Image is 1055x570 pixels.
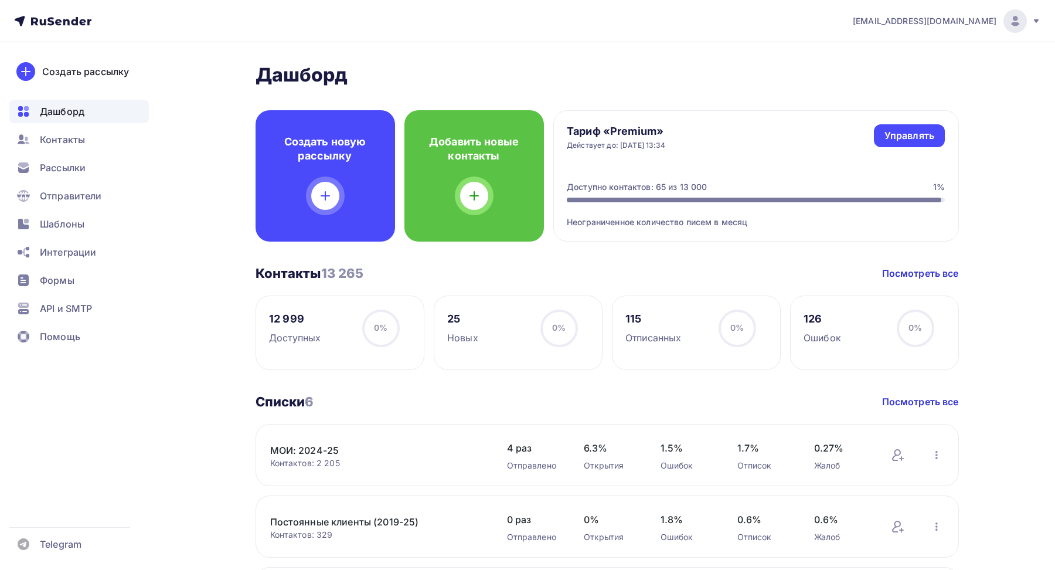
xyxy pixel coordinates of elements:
[625,312,681,326] div: 115
[804,331,841,345] div: Ошибок
[42,65,129,79] div: Создать рассылку
[804,312,841,326] div: 126
[507,441,560,455] span: 4 раз
[40,133,85,147] span: Контакты
[423,135,525,163] h4: Добавить новые контакты
[584,513,637,527] span: 0%
[270,515,469,529] a: Постоянные клиенты (2019-25)
[661,513,714,527] span: 1.8%
[256,63,959,87] h2: Дашборд
[40,104,84,118] span: Дашборд
[567,141,666,150] div: Действует до: [DATE] 13:34
[40,537,81,551] span: Telegram
[908,323,922,333] span: 0%
[447,312,478,326] div: 25
[305,394,314,409] span: 6
[567,202,945,228] div: Неограниченное количество писем в месяц
[933,181,945,193] div: 1%
[270,443,469,457] a: МОИ: 2024-25
[40,217,84,231] span: Шаблоны
[584,531,637,543] div: Открытия
[853,15,996,27] span: [EMAIL_ADDRESS][DOMAIN_NAME]
[40,189,102,203] span: Отправители
[507,531,560,543] div: Отправлено
[814,513,867,527] span: 0.6%
[814,531,867,543] div: Жалоб
[737,460,791,471] div: Отписок
[737,513,791,527] span: 0.6%
[507,460,560,471] div: Отправлено
[40,245,96,259] span: Интеграции
[507,513,560,527] span: 0 раз
[882,266,959,280] a: Посмотреть все
[584,460,637,471] div: Открытия
[567,181,707,193] div: Доступно контактов: 65 из 13 000
[447,331,478,345] div: Новых
[269,312,321,326] div: 12 999
[730,323,744,333] span: 0%
[882,395,959,409] a: Посмотреть все
[625,331,681,345] div: Отписанных
[321,266,364,281] span: 13 265
[9,128,149,151] a: Контакты
[9,100,149,123] a: Дашборд
[270,457,484,469] div: Контактов: 2 205
[9,269,149,292] a: Формы
[40,330,80,344] span: Помощь
[9,184,149,208] a: Отправители
[737,441,791,455] span: 1.7%
[737,531,791,543] div: Отписок
[853,9,1041,33] a: [EMAIL_ADDRESS][DOMAIN_NAME]
[661,531,714,543] div: Ошибок
[9,212,149,236] a: Шаблоны
[814,460,867,471] div: Жалоб
[814,441,867,455] span: 0.27%
[270,529,484,541] div: Контактов: 329
[40,161,86,175] span: Рассылки
[874,124,945,147] a: Управлять
[552,323,566,333] span: 0%
[584,441,637,455] span: 6.3%
[374,323,387,333] span: 0%
[274,135,376,163] h4: Создать новую рассылку
[269,331,321,345] div: Доступных
[884,129,934,142] div: Управлять
[256,265,364,281] h3: Контакты
[567,124,666,138] h4: Тариф «Premium»
[40,301,92,315] span: API и SMTP
[40,273,74,287] span: Формы
[661,441,714,455] span: 1.5%
[661,460,714,471] div: Ошибок
[256,393,314,410] h3: Списки
[9,156,149,179] a: Рассылки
